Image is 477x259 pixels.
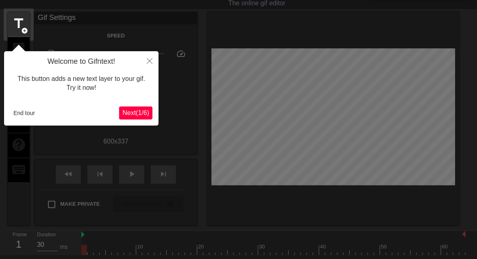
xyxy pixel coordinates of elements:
button: End tour [10,107,38,119]
button: Close [141,51,159,70]
div: This button adds a new text layer to your gif. Try it now! [10,66,152,101]
button: Next [119,107,152,120]
span: Next ( 1 / 6 ) [122,109,149,116]
h4: Welcome to Gifntext! [10,57,152,66]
